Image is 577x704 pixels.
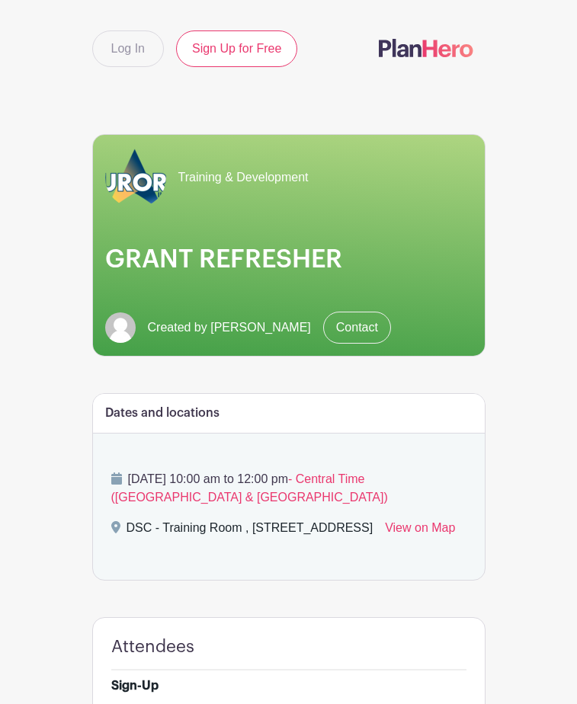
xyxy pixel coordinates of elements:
[178,168,309,187] span: Training & Development
[111,677,159,695] div: Sign-Up
[111,470,466,507] p: [DATE] 10:00 am to 12:00 pm
[105,312,136,343] img: default-ce2991bfa6775e67f084385cd625a349d9dcbb7a52a09fb2fda1e96e2d18dcdb.png
[127,519,373,543] div: DSC - Training Room , [STREET_ADDRESS]
[111,636,194,657] h4: Attendees
[105,245,473,275] h1: GRANT REFRESHER
[379,39,473,57] img: logo-507f7623f17ff9eddc593b1ce0a138ce2505c220e1c5a4e2b4648c50719b7d32.svg
[385,519,455,543] a: View on Map
[105,406,220,421] h6: Dates and locations
[105,147,166,208] img: 2023_COA_Horiz_Logo_PMS_BlueStroke%204.png
[92,30,164,67] a: Log In
[323,312,391,344] a: Contact
[148,318,311,337] span: Created by [PERSON_NAME]
[176,30,297,67] a: Sign Up for Free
